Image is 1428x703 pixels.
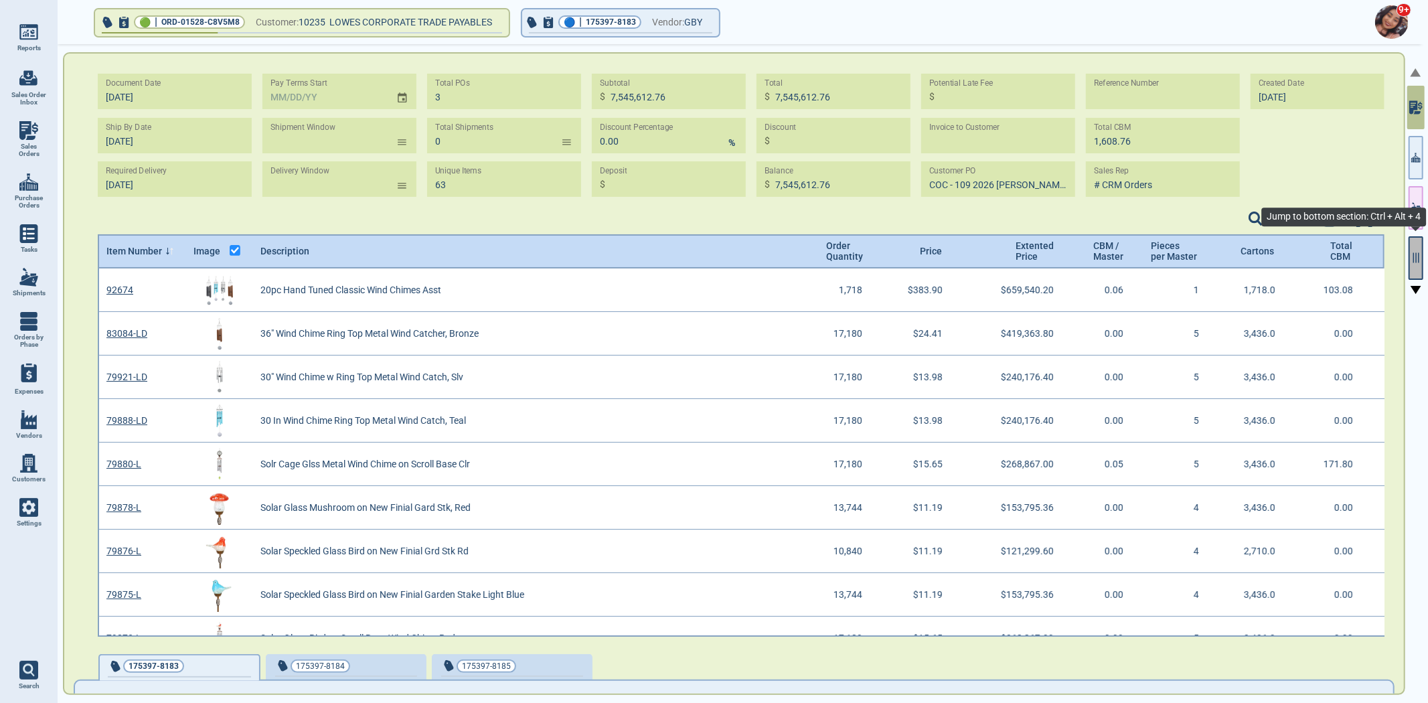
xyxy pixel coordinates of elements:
div: 5 [1143,312,1217,356]
img: 79921-LDImg [203,360,236,394]
span: 10,840 [834,546,862,556]
p: $ [600,90,605,104]
span: Price [920,246,943,256]
div: 4 [1143,486,1217,530]
img: Avatar [1375,5,1409,39]
a: 79888-LD [106,415,147,426]
img: menu_icon [19,410,38,429]
span: 20pc Hand Tuned Classic Wind Chimes Asst [260,285,441,295]
div: 0.00 [1070,617,1143,660]
label: Shipment Window [270,123,335,133]
img: 79872-LImg [203,621,236,655]
span: Description [260,246,309,256]
label: Deposit [600,166,627,176]
span: Extented Price [1016,240,1050,262]
span: Total CBM [1330,240,1351,262]
img: 79888-LDImg [203,404,236,437]
p: $ [765,134,770,148]
div: 0.00 [1294,573,1371,617]
span: Solar Speckled Glass Bird on New Finial Garden Stake Light Blue [260,589,524,600]
span: $15.65 [913,633,943,643]
span: 175397-8184 [296,659,345,673]
div: 4 [1143,530,1217,573]
div: $659,540.20 [963,268,1070,312]
img: menu_icon [19,312,38,331]
span: Solar Speckled Glass Bird on New Finial Grd Stk Rd [260,546,469,556]
span: 13,744 [834,589,862,600]
div: 103.08 [1294,268,1371,312]
div: 0.00 [1294,356,1371,399]
button: 🔵|175397-8183Vendor:GBY [522,9,719,36]
span: 13,744 [834,502,862,513]
img: menu_icon [19,454,38,473]
span: 3,436.0 [1244,372,1275,382]
span: | [155,15,157,29]
span: 175397-8185 [462,659,511,673]
div: 0.00 [1070,312,1143,356]
img: 79878-LImg [203,491,236,524]
span: 🔵 [564,18,575,27]
span: Solr Cage Glss Metal Wind Chime on Scroll Base Clr [260,459,470,469]
a: 79876-L [106,546,141,556]
span: $11.19 [913,502,943,513]
div: 0.00 [1070,399,1143,443]
label: Created Date [1259,78,1304,88]
span: Reports [17,44,41,52]
span: $11.19 [913,589,943,600]
div: 0.00 [1070,530,1143,573]
div: 0.00 [1294,530,1371,573]
div: 0.00 [1070,486,1143,530]
span: 2,710.0 [1244,546,1275,556]
a: 79872-L [106,633,141,643]
div: 0.00 [1070,573,1143,617]
input: MM/DD/YY [98,118,244,153]
a: 79875-L [106,589,141,600]
span: Shipments [13,289,46,297]
span: 175397-8183 [586,15,636,29]
span: Vendor: [652,14,684,31]
span: $13.98 [913,415,943,426]
span: $15.65 [913,459,943,469]
span: Expenses [15,388,44,396]
label: Reference Number [1094,78,1160,88]
span: 9+ [1397,3,1411,17]
span: $24.41 [913,328,943,339]
div: 5 [1143,617,1217,660]
img: 83084-LDImg [203,317,236,350]
a: 79880-L [106,459,141,469]
span: CBM / Master [1093,240,1123,262]
span: 10235 [299,14,329,31]
div: $121,299.60 [963,530,1070,573]
div: 0.00 [1294,617,1371,660]
span: 3,436.0 [1244,459,1275,469]
button: Choose date [391,80,416,103]
span: 175397-8183 [129,659,179,673]
span: Item Number [106,246,162,256]
span: 17,180 [834,415,862,426]
img: 92674Img [203,273,236,307]
span: $13.98 [913,372,943,382]
label: Unique Items [435,166,481,176]
span: 1,718.0 [1244,285,1275,295]
img: menu_icon [19,498,38,517]
span: LOWES CORPORATE TRADE PAYABLES [329,17,492,27]
span: 17,180 [834,372,862,382]
span: Solar Glass Mushroom on New Finial Gard Stk, Red [260,502,471,513]
span: GBY [684,14,702,31]
label: Ship By Date [106,123,151,133]
div: $240,176.40 [963,399,1070,443]
a: 83084-LD [106,328,147,339]
span: Image [193,246,220,256]
div: 0.00 [1294,486,1371,530]
p: % [728,136,735,150]
div: 0.05 [1070,443,1143,486]
img: 79875-LImg [203,578,236,611]
span: Search [19,682,39,690]
div: $268,867.00 [963,443,1070,486]
div: $419,363.80 [963,312,1070,356]
span: 3,436.0 [1244,328,1275,339]
div: 5 [1143,399,1217,443]
label: Document Date [106,78,161,88]
p: $ [765,90,770,104]
div: 1 [1143,268,1217,312]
